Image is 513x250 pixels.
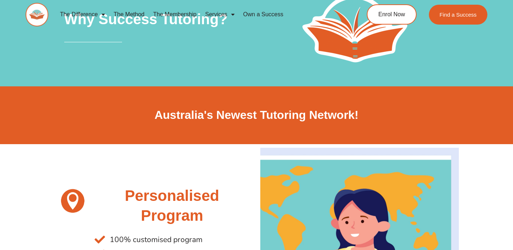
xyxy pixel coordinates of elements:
a: The Difference [56,6,109,23]
span: 100% customised program [108,233,203,247]
span: Find a Success [439,12,477,17]
h2: Personalised Program [95,186,249,225]
span: Enrol Now [378,12,405,17]
a: Enrol Now [367,4,417,25]
a: Find a Success [429,5,487,25]
a: Services [201,6,239,23]
h2: Australia's Newest Tutoring Network! [55,108,459,123]
a: The Membership [149,6,201,23]
iframe: Chat Widget [477,215,513,250]
nav: Menu [56,6,340,23]
a: The Method [109,6,149,23]
a: Own a Success [239,6,288,23]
